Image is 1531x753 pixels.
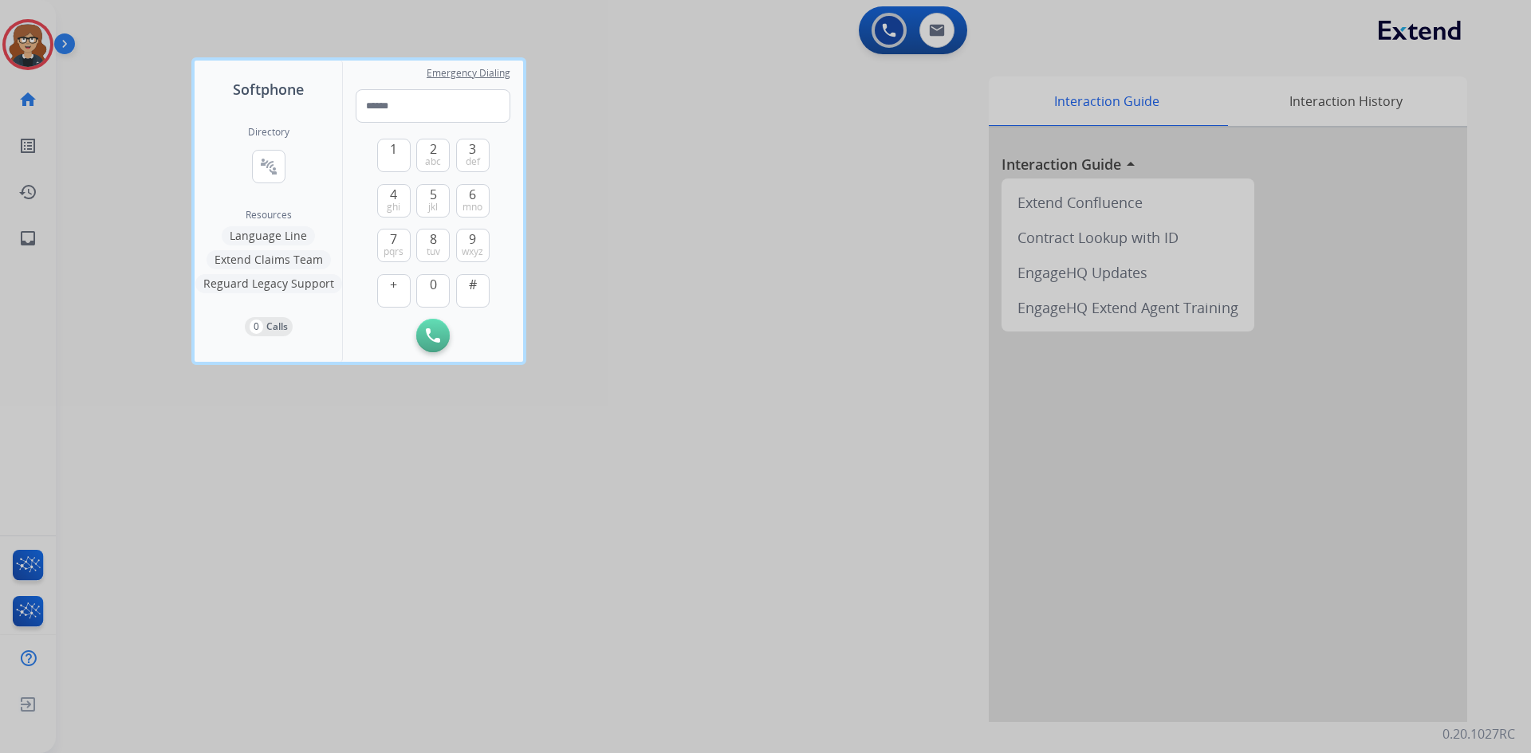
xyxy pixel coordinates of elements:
button: + [377,274,411,308]
button: 4ghi [377,184,411,218]
span: jkl [428,201,438,214]
p: Calls [266,320,288,334]
button: 2abc [416,139,450,172]
p: 0 [250,320,263,334]
span: abc [425,155,441,168]
span: Softphone [233,78,304,100]
p: 0.20.1027RC [1442,724,1515,743]
span: tuv [427,245,440,258]
span: def [466,155,480,168]
button: 5jkl [416,184,450,218]
span: 5 [430,185,437,204]
span: 3 [469,139,476,159]
span: 8 [430,229,437,249]
span: 6 [469,185,476,204]
span: 7 [390,229,397,249]
span: 0 [430,275,437,294]
span: wxyz [462,245,483,258]
button: Reguard Legacy Support [195,274,342,293]
button: 3def [456,139,490,172]
span: 1 [390,139,397,159]
button: 6mno [456,184,490,218]
span: # [469,275,477,294]
span: mno [462,201,482,214]
button: 7pqrs [377,229,411,262]
span: Emergency Dialing [427,67,510,80]
span: 2 [430,139,437,159]
span: pqrs [384,245,403,258]
span: 4 [390,185,397,204]
button: 0Calls [245,317,293,336]
span: 9 [469,229,476,249]
img: call-button [426,328,440,343]
button: Language Line [222,226,315,245]
button: # [456,274,490,308]
button: Extend Claims Team [207,250,331,269]
button: 1 [377,139,411,172]
button: 9wxyz [456,229,490,262]
span: Resources [246,209,292,222]
h2: Directory [248,126,289,139]
span: + [390,275,397,294]
mat-icon: connect_without_contact [259,157,278,176]
button: 0 [416,274,450,308]
button: 8tuv [416,229,450,262]
span: ghi [387,201,400,214]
